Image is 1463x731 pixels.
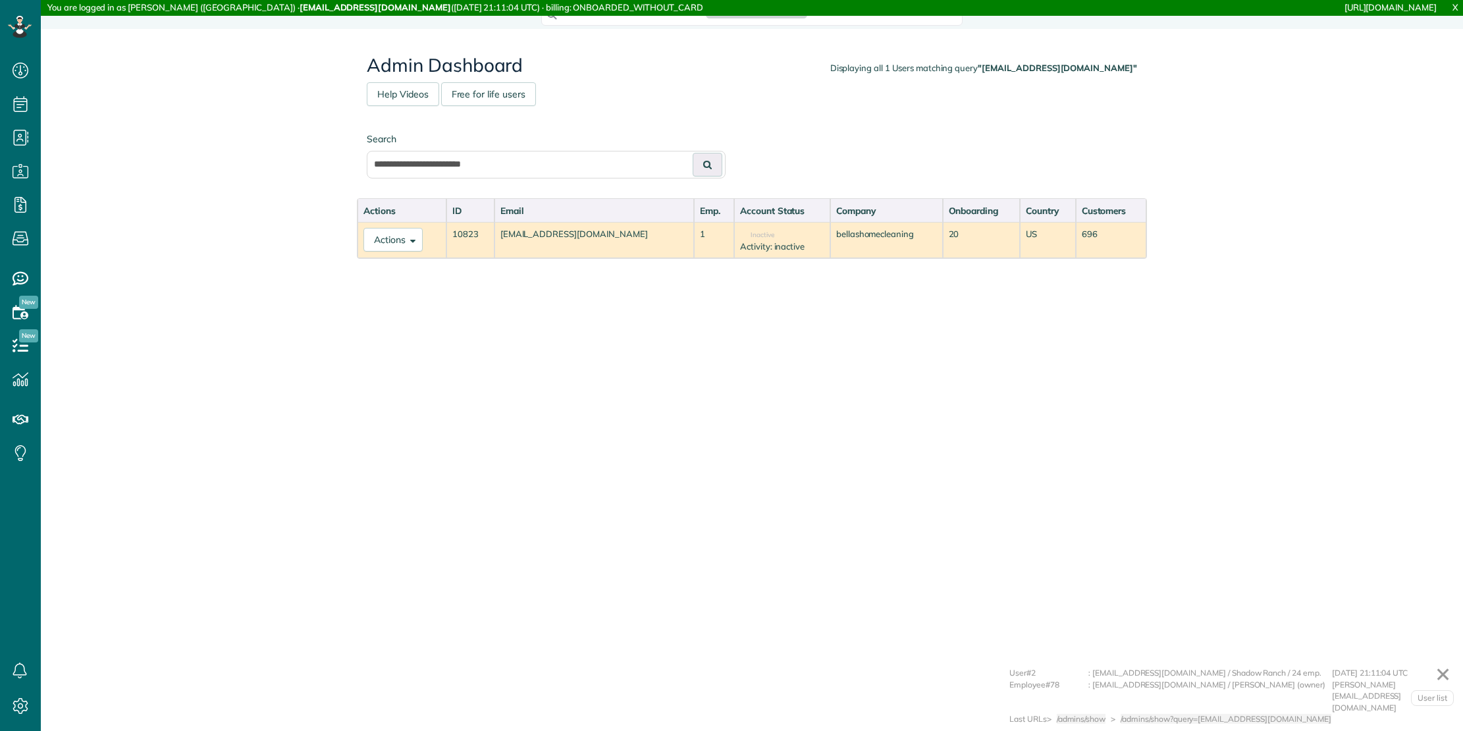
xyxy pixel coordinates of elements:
[1429,659,1457,690] a: ✕
[740,232,774,238] span: Inactive
[1009,667,1088,679] div: User#2
[740,204,824,217] div: Account Status
[1057,714,1106,724] span: /admins/show
[452,204,488,217] div: ID
[694,222,734,258] td: 1
[836,204,937,217] div: Company
[1088,679,1332,714] div: : [EMAIL_ADDRESS][DOMAIN_NAME] / [PERSON_NAME] (owner)
[300,2,451,13] strong: [EMAIL_ADDRESS][DOMAIN_NAME]
[830,62,1137,74] div: Displaying all 1 Users matching query
[19,296,38,309] span: New
[1332,667,1450,679] div: [DATE] 21:11:04 UTC
[1121,714,1331,724] span: /admins/show?query=[EMAIL_ADDRESS][DOMAIN_NAME]
[367,82,439,106] a: Help Videos
[363,204,440,217] div: Actions
[1009,679,1088,714] div: Employee#78
[1411,690,1454,706] a: User list
[367,55,1137,76] h2: Admin Dashboard
[740,240,824,253] div: Activity: inactive
[494,222,694,258] td: [EMAIL_ADDRESS][DOMAIN_NAME]
[1082,204,1140,217] div: Customers
[830,222,943,258] td: bellashomecleaning
[1344,2,1437,13] a: [URL][DOMAIN_NAME]
[949,204,1014,217] div: Onboarding
[363,228,423,252] button: Actions
[978,63,1137,73] strong: "[EMAIL_ADDRESS][DOMAIN_NAME]"
[19,329,38,342] span: New
[441,82,536,106] a: Free for life users
[1020,222,1076,258] td: US
[1088,667,1332,679] div: : [EMAIL_ADDRESS][DOMAIN_NAME] / Shadow Ranch / 24 emp.
[1332,679,1450,714] div: [PERSON_NAME][EMAIL_ADDRESS][DOMAIN_NAME]
[943,222,1020,258] td: 20
[446,222,494,258] td: 10823
[1009,713,1047,725] div: Last URLs
[1026,204,1070,217] div: Country
[500,204,688,217] div: Email
[367,132,726,146] label: Search
[1047,713,1337,725] div: > >
[700,204,728,217] div: Emp.
[1076,222,1146,258] td: 696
